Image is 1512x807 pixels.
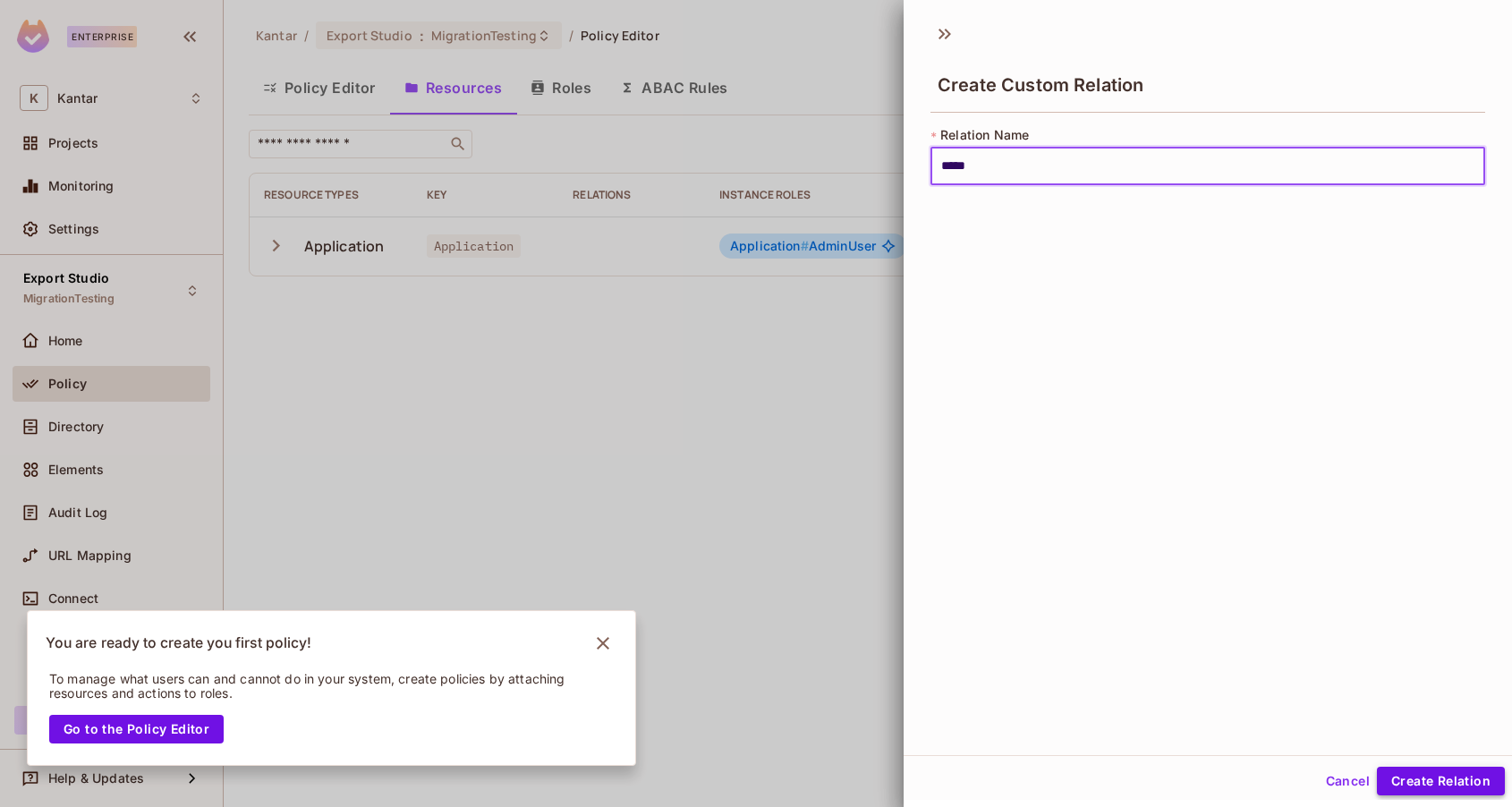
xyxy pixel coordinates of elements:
[1377,767,1505,795] button: Create Relation
[49,672,590,701] p: To manage what users can and cannot do in your system, create policies by attaching resources and...
[940,128,1029,142] span: Relation Name
[49,715,224,743] button: Go to the Policy Editor
[1319,767,1377,795] button: Cancel
[938,74,1143,96] span: Create Custom Relation
[46,634,311,652] p: You are ready to create you first policy!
